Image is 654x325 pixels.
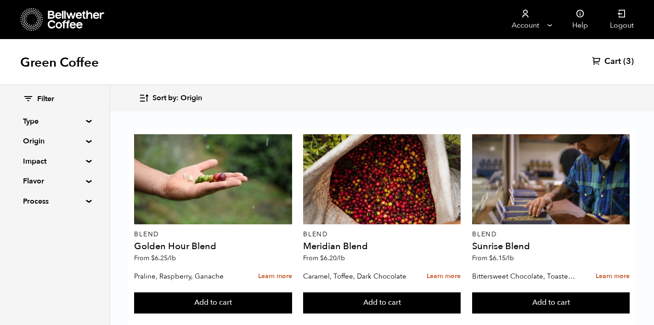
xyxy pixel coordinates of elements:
[23,196,86,207] summary: Process
[472,242,630,251] h4: Sunrise Blend
[489,254,514,262] bdi: 6.15
[596,267,630,286] a: Learn more
[151,254,155,262] span: $
[258,267,292,286] a: Learn more
[303,254,345,262] span: From
[134,254,176,262] span: From
[37,94,54,104] span: Filter
[472,254,514,262] span: From
[472,269,579,283] p: Bittersweet Chocolate, Toasted Marshmallow, Candied Orange, Praline
[134,292,292,314] button: Add to cart
[23,176,86,187] summary: Flavor
[134,269,241,283] p: Praline, Raspberry, Ganache
[20,54,99,71] h1: Green Coffee
[623,56,634,67] span: (3)
[506,254,514,262] span: /lb
[303,269,410,283] p: Caramel, Toffee, Dark Chocolate
[303,292,461,314] button: Add to cart
[134,242,292,251] h4: Golden Hour Blend
[427,267,461,286] a: Learn more
[489,254,493,262] span: $
[139,87,202,109] button: Sort by: Origin
[320,254,345,262] bdi: 6.20
[303,242,461,251] h4: Meridian Blend
[23,156,86,167] summary: Impact
[472,292,630,314] button: Add to cart
[23,116,86,127] summary: Type
[151,254,176,262] bdi: 6.25
[337,254,345,262] span: /lb
[152,93,202,103] span: Sort by: Origin
[303,231,461,238] p: Blend
[604,56,621,67] span: Cart
[320,254,324,262] span: $
[472,231,630,238] p: Blend
[134,231,292,238] p: Blend
[592,56,634,67] a: Cart (3)
[23,136,86,147] summary: Origin
[168,254,176,262] span: /lb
